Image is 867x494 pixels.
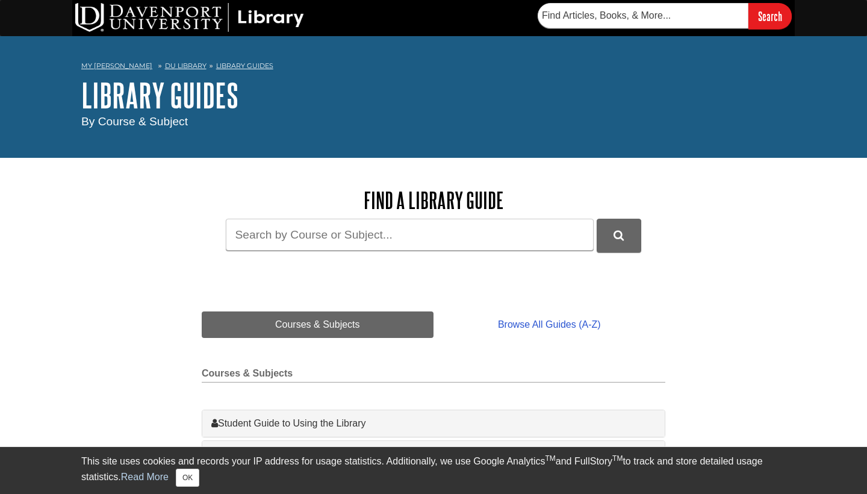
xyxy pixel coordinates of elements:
sup: TM [545,454,555,463]
input: Find Articles, Books, & More... [538,3,748,28]
a: Read More [121,472,169,482]
img: DU Library [75,3,304,32]
a: DU Library [165,61,207,70]
button: Close [176,469,199,487]
a: Student Guide to Using the Library [211,416,656,431]
i: Search Library Guides [614,230,624,241]
h2: Find a Library Guide [202,188,665,213]
h1: Library Guides [81,77,786,113]
div: By Course & Subject [81,113,786,131]
h2: Courses & Subjects [202,368,665,383]
a: Library Guides [216,61,273,70]
input: Search by Course or Subject... [226,219,594,251]
a: My [PERSON_NAME] [81,61,152,71]
a: Courses & Subjects [202,311,433,338]
div: This site uses cookies and records your IP address for usage statistics. Additionally, we use Goo... [81,454,786,487]
nav: breadcrumb [81,58,786,77]
input: Search [748,3,792,29]
button: DU Library Guides Search [597,219,641,252]
sup: TM [612,454,623,463]
form: Searches DU Library's articles, books, and more [538,3,792,29]
a: Browse All Guides (A-Z) [433,311,665,338]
